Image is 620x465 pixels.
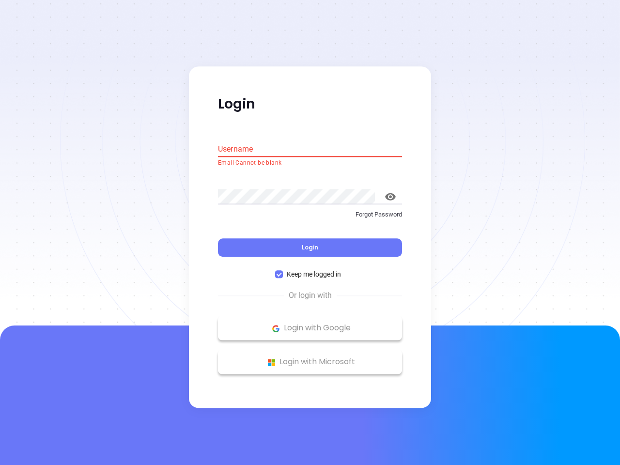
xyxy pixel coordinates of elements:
p: Login with Google [223,321,397,336]
button: Microsoft Logo Login with Microsoft [218,350,402,374]
button: toggle password visibility [379,185,402,208]
img: Microsoft Logo [265,356,278,369]
p: Login with Microsoft [223,355,397,370]
button: Login [218,239,402,257]
span: Or login with [284,290,337,302]
p: Email Cannot be blank [218,158,402,168]
a: Forgot Password [218,210,402,227]
p: Login [218,95,402,113]
button: Google Logo Login with Google [218,316,402,341]
span: Keep me logged in [283,269,345,280]
span: Login [302,244,318,252]
p: Forgot Password [218,210,402,219]
img: Google Logo [270,323,282,335]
